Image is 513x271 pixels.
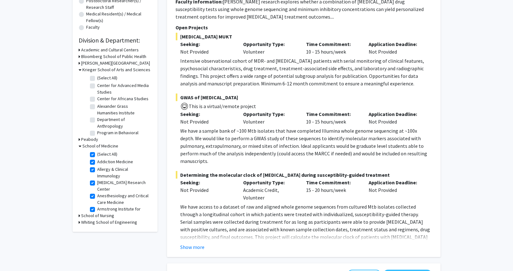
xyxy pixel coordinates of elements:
[98,159,133,165] label: Addiction Medicine
[98,130,150,143] label: Program in Behavioral Biology
[98,103,150,116] label: Alexander Grass Humanities Institute
[98,206,150,219] label: Armstrong Institute for Patient Safety and Quality
[243,110,297,118] p: Opportunity Type:
[81,47,139,53] h3: Academic and Cultural Centers
[301,40,364,55] div: 10 - 15 hours/week
[238,179,301,201] div: Academic Credit, Volunteer
[243,40,297,48] p: Opportunity Type:
[306,40,360,48] p: Time Commitment:
[98,95,149,102] label: Center for Africana Studies
[98,82,150,95] label: Center for Advanced Media Studies
[306,179,360,186] p: Time Commitment:
[364,179,427,201] div: Not Provided
[176,33,432,40] span: [MEDICAL_DATA] MUKT
[369,110,422,118] p: Application Deadline:
[369,40,422,48] p: Application Deadline:
[181,243,205,251] button: Show more
[181,110,234,118] p: Seeking:
[181,186,234,194] div: Not Provided
[98,116,150,130] label: Department of Anthropology
[306,110,360,118] p: Time Commitment:
[79,37,151,44] h2: Division & Department:
[181,127,432,165] p: We have a sample bank of ~100 Mtb isolates that have completed Illumina whole genome sequencing a...
[81,212,114,219] h3: School of Nursing
[98,179,150,193] label: [MEDICAL_DATA] Research Center
[83,66,151,73] h3: Krieger School of Arts and Sciences
[5,243,27,266] iframe: Chat
[98,193,150,206] label: Anesthesiology and Critical Care Medicine
[176,24,432,31] p: Open Projects
[81,136,98,143] h3: Peabody
[86,11,151,24] label: Medical Resident(s) / Medical Fellow(s)
[86,24,100,31] label: Faculty
[181,57,432,87] p: Intensive observational cohort of MDR- and [MEDICAL_DATA] patients with serial monitoring of clin...
[181,40,234,48] p: Seeking:
[364,110,427,125] div: Not Provided
[81,60,150,66] h3: [PERSON_NAME][GEOGRAPHIC_DATA]
[238,40,301,55] div: Volunteer
[98,166,150,179] label: Allergy & Clinical Immunology
[364,40,427,55] div: Not Provided
[98,75,118,81] label: (Select All)
[301,110,364,125] div: 10 - 15 hours/week
[181,179,234,186] p: Seeking:
[188,103,256,109] span: This is a virtual/remote project
[243,179,297,186] p: Opportunity Type:
[176,94,432,101] span: GWAS of [MEDICAL_DATA]
[181,48,234,55] div: Not Provided
[98,151,118,158] label: (Select All)
[181,203,432,271] p: We have access to a dataset of raw and aligned whole genome sequences from cultured Mtb isolates ...
[83,143,119,149] h3: School of Medicine
[238,110,301,125] div: Volunteer
[176,171,432,179] span: Determining the molecular clock of [MEDICAL_DATA] during susceptiblity-guided treatment
[369,179,422,186] p: Application Deadline:
[81,53,147,60] h3: Bloomberg School of Public Health
[301,179,364,201] div: 15 - 20 hours/week
[181,118,234,125] div: Not Provided
[81,219,137,226] h3: Whiting School of Engineering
